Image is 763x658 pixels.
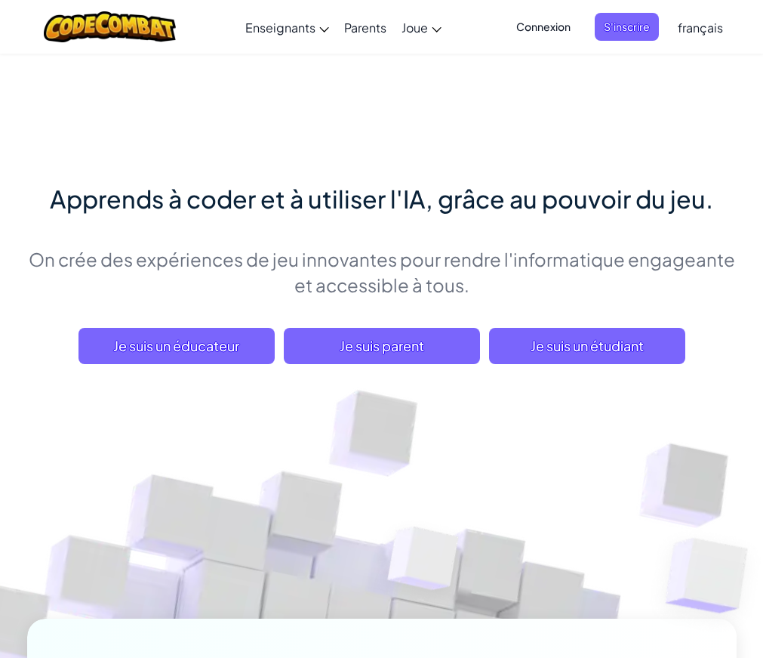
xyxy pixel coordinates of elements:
[78,328,275,364] a: Je suis un éducateur
[238,7,337,48] a: Enseignants
[670,7,731,48] a: français
[507,13,580,41] button: Connexion
[489,328,685,364] button: Je suis un étudiant
[678,20,723,36] span: français
[284,328,480,364] a: Je suis parent
[44,11,176,42] img: CodeCombat logo
[27,246,737,298] p: On crée des expériences de jeu innovantes pour rendre l'informatique engageante et accessible à t...
[401,20,428,36] span: Joue
[50,184,713,214] span: Apprends à coder et à utiliser l'IA, grâce au pouvoir du jeu.
[348,485,501,644] img: Overlap cubes
[595,13,659,41] button: S'inscrire
[337,7,394,48] a: Parents
[394,7,449,48] a: Joue
[245,20,315,36] span: Enseignants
